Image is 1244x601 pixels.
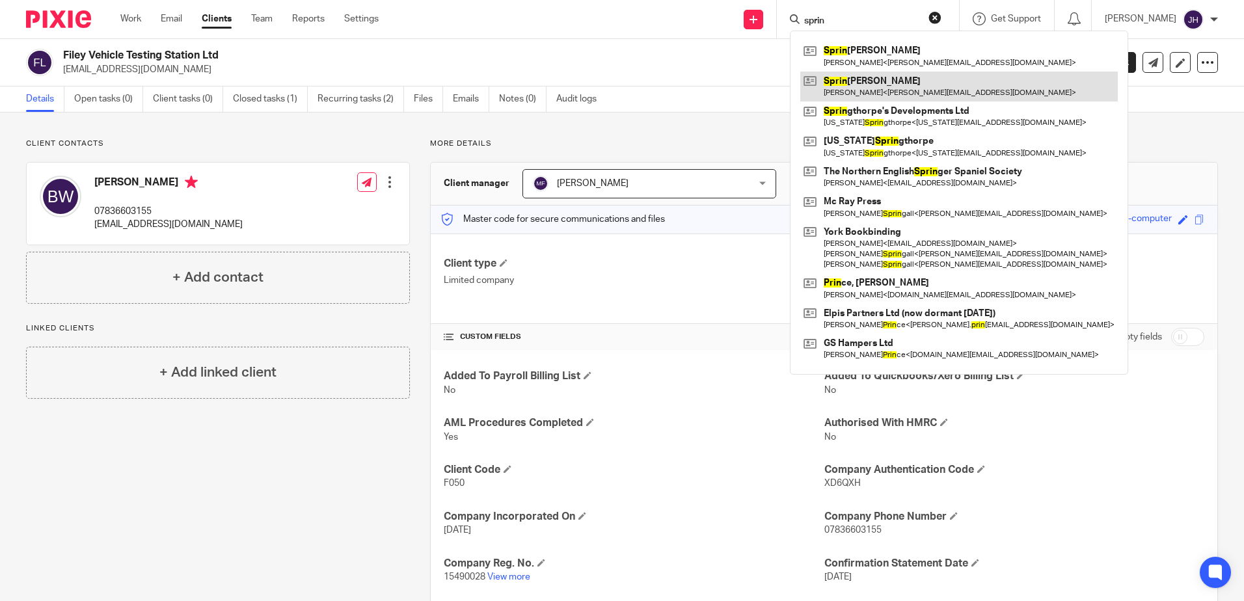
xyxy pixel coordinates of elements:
[499,87,547,112] a: Notes (0)
[202,12,232,25] a: Clients
[444,572,485,581] span: 15490028
[172,267,264,287] h4: + Add contact
[487,572,530,581] a: View more
[444,257,824,271] h4: Client type
[444,386,455,395] span: No
[533,176,548,191] img: svg%3E
[344,12,379,25] a: Settings
[444,479,465,488] span: F050
[318,87,404,112] a: Recurring tasks (2)
[120,12,141,25] a: Work
[94,176,243,192] h4: [PERSON_NAME]
[824,572,852,581] span: [DATE]
[444,557,824,570] h4: Company Reg. No.
[440,213,665,226] p: Master code for secure communications and files
[94,218,243,231] p: [EMAIL_ADDRESS][DOMAIN_NAME]
[1105,12,1176,25] p: [PERSON_NAME]
[824,369,1204,383] h4: Added To Quickbooks/Xero Billing List
[414,87,443,112] a: Files
[824,526,882,535] span: 07836603155
[430,139,1218,149] p: More details
[444,332,824,342] h4: CUSTOM FIELDS
[63,63,1041,76] p: [EMAIL_ADDRESS][DOMAIN_NAME]
[26,49,53,76] img: svg%3E
[991,14,1041,23] span: Get Support
[94,205,243,218] p: 07836603155
[1183,9,1204,30] img: svg%3E
[26,87,64,112] a: Details
[824,557,1204,570] h4: Confirmation Statement Date
[928,11,941,24] button: Clear
[824,416,1204,430] h4: Authorised With HMRC
[444,463,824,477] h4: Client Code
[824,463,1204,477] h4: Company Authentication Code
[444,274,824,287] p: Limited company
[26,323,410,334] p: Linked clients
[557,179,629,188] span: [PERSON_NAME]
[159,362,277,382] h4: + Add linked client
[824,386,836,395] span: No
[803,16,920,27] input: Search
[453,87,489,112] a: Emails
[63,49,845,62] h2: Filey Vehicle Testing Station Ltd
[444,433,458,442] span: Yes
[444,526,471,535] span: [DATE]
[74,87,143,112] a: Open tasks (0)
[233,87,308,112] a: Closed tasks (1)
[444,177,509,190] h3: Client manager
[556,87,606,112] a: Audit logs
[444,369,824,383] h4: Added To Payroll Billing List
[444,416,824,430] h4: AML Procedures Completed
[292,12,325,25] a: Reports
[185,176,198,189] i: Primary
[26,139,410,149] p: Client contacts
[153,87,223,112] a: Client tasks (0)
[251,12,273,25] a: Team
[40,176,81,217] img: svg%3E
[824,433,836,442] span: No
[161,12,182,25] a: Email
[824,479,861,488] span: XD6QXH
[26,10,91,28] img: Pixie
[824,510,1204,524] h4: Company Phone Number
[444,510,824,524] h4: Company Incorporated On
